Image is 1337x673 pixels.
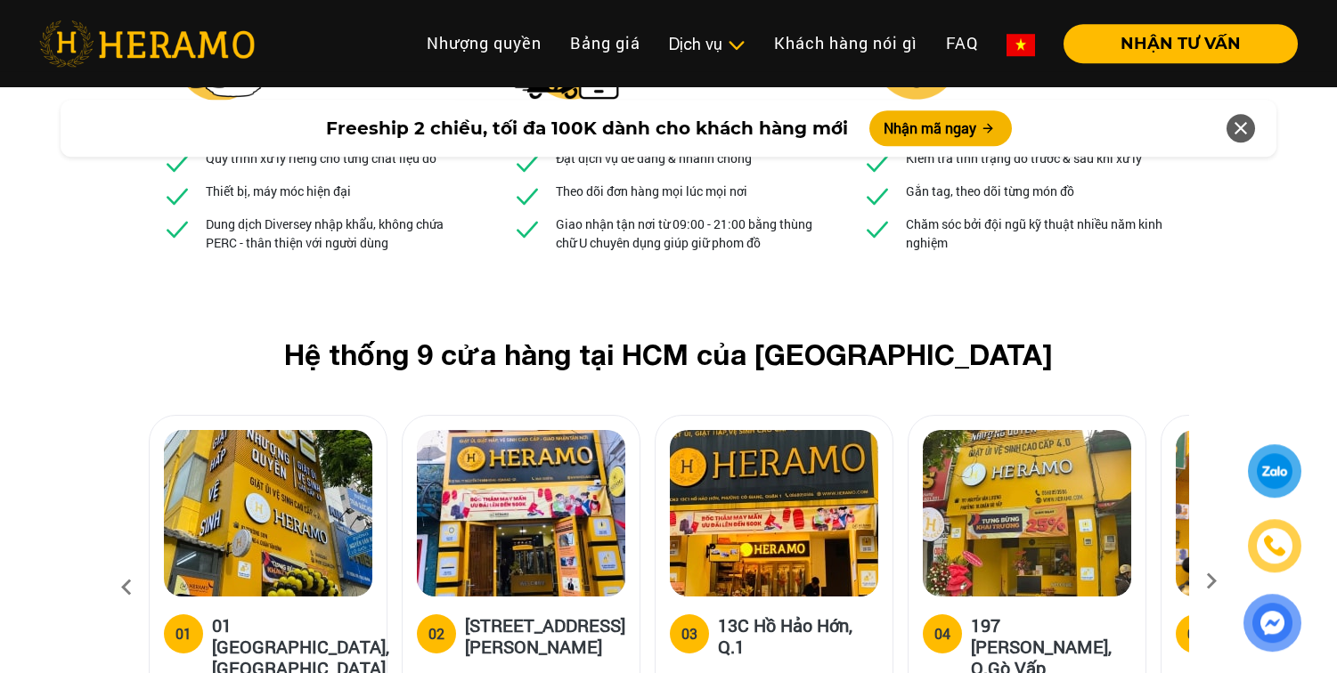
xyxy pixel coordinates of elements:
[1265,536,1285,555] img: phone-icon
[206,182,351,200] p: Thiết bị, máy móc hiện đại
[164,430,372,596] img: heramo-01-truong-son-quan-tan-binh
[727,36,746,54] img: subToggleIcon
[923,430,1131,596] img: heramo-197-nguyen-van-luong
[177,337,1161,371] h2: Hệ thống 9 cửa hàng tại HCM của [GEOGRAPHIC_DATA]
[906,215,1175,252] p: Chăm sóc bởi đội ngũ kỹ thuật nhiều năm kinh nghiệm
[869,110,1012,146] button: Nhận mã ngay
[934,623,950,645] div: 04
[760,24,932,62] a: Khách hàng nói gì
[681,623,697,645] div: 03
[670,430,878,596] img: heramo-13c-ho-hao-hon-quan-1
[513,215,542,243] img: checked.svg
[163,182,192,210] img: checked.svg
[1049,36,1298,52] a: NHẬN TƯ VẤN
[326,115,848,142] span: Freeship 2 chiều, tối đa 100K dành cho khách hàng mới
[1251,522,1299,570] a: phone-icon
[906,182,1074,200] p: Gắn tag, theo dõi từng món đồ
[1187,623,1203,645] div: 05
[513,182,542,210] img: checked.svg
[556,182,747,200] p: Theo dõi đơn hàng mọi lúc mọi nơi
[556,24,655,62] a: Bảng giá
[428,623,444,645] div: 02
[39,20,255,67] img: heramo-logo.png
[1064,24,1298,63] button: NHẬN TƯ VẤN
[863,182,892,210] img: checked.svg
[669,32,746,56] div: Dịch vụ
[206,215,475,252] p: Dung dịch Diversey nhập khẩu, không chứa PERC - thân thiện với người dùng
[417,430,625,596] img: heramo-18a-71-nguyen-thi-minh-khai-quan-1
[163,215,192,243] img: checked.svg
[465,614,625,657] h5: [STREET_ADDRESS][PERSON_NAME]
[718,614,878,657] h5: 13C Hồ Hảo Hớn, Q.1
[175,623,192,645] div: 01
[1007,34,1035,56] img: vn-flag.png
[863,215,892,243] img: checked.svg
[932,24,992,62] a: FAQ
[412,24,556,62] a: Nhượng quyền
[556,215,825,252] p: Giao nhận tận nơi từ 09:00 - 21:00 bằng thùng chữ U chuyên dụng giúp giữ phom đồ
